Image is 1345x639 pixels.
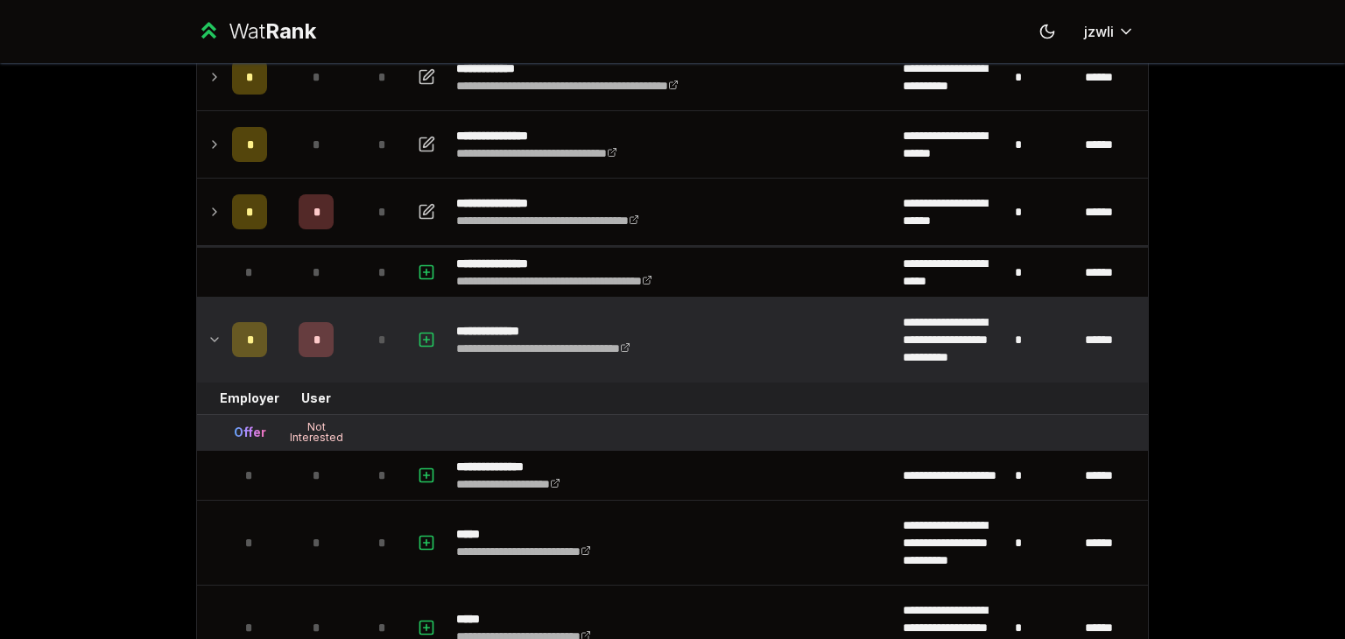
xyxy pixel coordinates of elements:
div: Offer [234,424,266,441]
td: User [274,383,358,414]
button: jzwli [1070,16,1149,47]
div: Wat [229,18,316,46]
span: jzwli [1084,21,1114,42]
div: Not Interested [281,422,351,443]
td: Employer [225,383,274,414]
span: Rank [265,18,316,44]
a: WatRank [196,18,316,46]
